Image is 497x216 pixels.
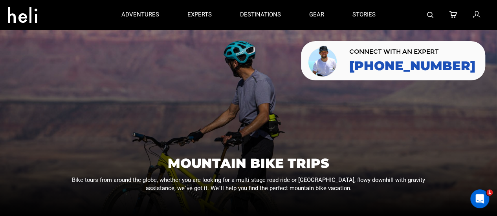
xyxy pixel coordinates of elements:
[470,189,489,208] iframe: Intercom live chat
[427,12,433,18] img: search-bar-icon.svg
[349,59,475,73] a: [PHONE_NUMBER]
[187,11,212,19] p: experts
[69,176,429,193] p: Bike tours from around the globe, whether you are looking for a multi stage road ride or [GEOGRAP...
[69,157,429,170] h1: Mountain Bike Trips
[240,11,281,19] p: destinations
[349,49,475,55] span: CONNECT WITH AN EXPERT
[121,11,159,19] p: adventures
[307,44,339,77] img: contact our team
[486,189,493,196] span: 1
